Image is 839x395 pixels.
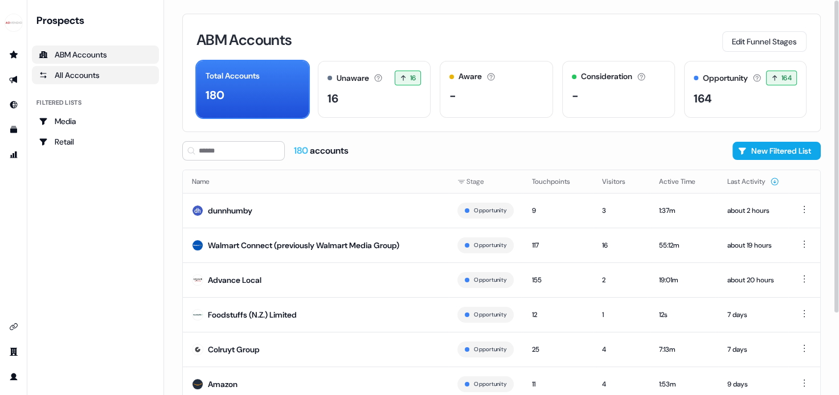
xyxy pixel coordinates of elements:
[294,145,349,157] div: accounts
[732,142,821,160] button: New Filtered List
[659,309,709,320] div: 12s
[602,240,641,251] div: 16
[727,240,779,251] div: about 19 hours
[532,171,584,192] button: Touchpoints
[32,46,159,64] a: ABM Accounts
[474,379,506,389] button: Opportunity
[5,71,23,89] a: Go to outbound experience
[659,205,709,216] div: 1:37m
[581,71,632,83] div: Consideration
[602,274,641,286] div: 2
[208,344,260,355] div: Colruyt Group
[602,171,639,192] button: Visitors
[727,274,779,286] div: about 20 hours
[5,46,23,64] a: Go to prospects
[722,31,807,52] button: Edit Funnel Stages
[208,240,399,251] div: Walmart Connect (previously Walmart Media Group)
[602,344,641,355] div: 4
[602,378,641,390] div: 4
[727,309,779,320] div: 7 days
[36,98,81,108] div: Filtered lists
[197,32,292,47] h3: ABM Accounts
[5,146,23,164] a: Go to attribution
[727,171,779,192] button: Last Activity
[659,344,709,355] div: 7:13m
[5,96,23,114] a: Go to Inbound
[457,176,514,187] div: Stage
[727,378,779,390] div: 9 days
[532,240,584,251] div: 117
[337,72,369,84] div: Unaware
[474,344,506,355] button: Opportunity
[208,274,261,286] div: Advance Local
[183,170,448,193] th: Name
[694,90,712,107] div: 164
[5,318,23,336] a: Go to integrations
[459,71,482,83] div: Aware
[474,275,506,285] button: Opportunity
[659,378,709,390] div: 1:53m
[703,72,748,84] div: Opportunity
[474,240,506,250] button: Opportunity
[572,87,579,104] div: -
[39,49,152,60] div: ABM Accounts
[410,72,416,84] span: 16
[39,116,152,127] div: Media
[659,240,709,251] div: 55:12m
[32,66,159,84] a: All accounts
[39,69,152,81] div: All Accounts
[659,274,709,286] div: 19:01m
[328,90,338,107] div: 16
[449,87,456,104] div: -
[5,368,23,386] a: Go to profile
[532,309,584,320] div: 12
[206,70,260,82] div: Total Accounts
[36,14,159,27] div: Prospects
[39,136,152,147] div: Retail
[294,145,310,157] span: 180
[727,344,779,355] div: 7 days
[208,378,238,390] div: Amazon
[208,205,252,216] div: dunnhumby
[32,133,159,151] a: Go to Retail
[532,378,584,390] div: 11
[781,72,792,84] span: 164
[5,343,23,361] a: Go to team
[474,310,506,320] button: Opportunity
[474,205,506,216] button: Opportunity
[208,309,297,320] div: Foodstuffs (N.Z.) Limited
[532,274,584,286] div: 155
[532,344,584,355] div: 25
[5,121,23,139] a: Go to templates
[32,112,159,130] a: Go to Media
[602,309,641,320] div: 1
[727,205,779,216] div: about 2 hours
[206,87,224,104] div: 180
[659,171,709,192] button: Active Time
[602,205,641,216] div: 3
[532,205,584,216] div: 9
